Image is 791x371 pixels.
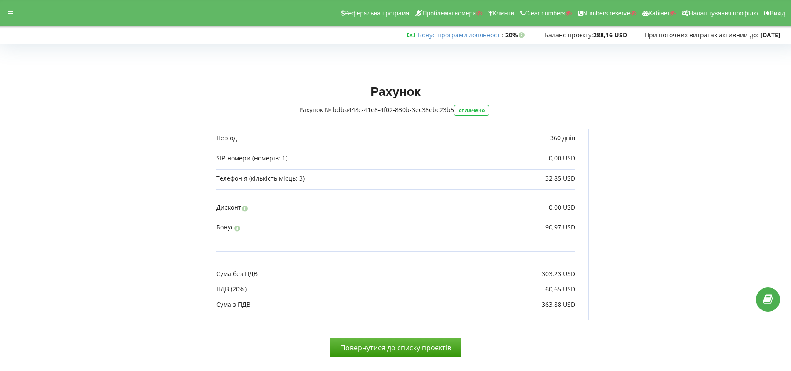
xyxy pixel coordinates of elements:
p: 303,23 USD [542,269,575,278]
p: Сума без ПДВ [216,269,258,278]
strong: 288,16 USD [593,31,627,39]
span: Клієнти [493,10,514,17]
p: 0,00 USD [549,154,575,163]
div: Рахунок № bdba448c-41e8-4f02-830b-3ec38ebc23b5 [9,105,782,116]
p: Дисконт [216,203,241,212]
p: Сума з ПДВ [216,300,250,309]
span: : [418,31,504,39]
span: Clear numbers [525,10,566,17]
span: Кабінет [649,10,670,17]
p: 90,97 USD [545,223,575,232]
strong: [DATE] [760,31,780,39]
h1: Рахунок [9,83,782,99]
a: Повернутися до списку проєктів [330,338,461,357]
a: Бонус програми лояльності [418,31,502,39]
span: Numbers reserve [583,10,630,17]
strong: 20% [505,31,527,39]
span: Налаштування профілю [689,10,758,17]
p: Період [216,134,237,142]
p: 0,00 USD [549,203,575,212]
p: 360 днів [550,134,575,142]
p: 32,85 USD [545,174,575,183]
span: Проблемні номери [422,10,476,17]
span: Реферальна програма [345,10,410,17]
div: сплачено [454,105,490,116]
p: Бонус [216,223,234,232]
p: ПДВ (20%) [216,285,247,294]
span: Баланс проєкту: [544,31,593,39]
p: SIP-номери (номерів: 1) [216,154,287,163]
span: Вихід [770,10,785,17]
p: 363,88 USD [542,300,575,309]
p: 60,65 USD [545,285,575,294]
p: Телефонія (кількість місць: 3) [216,174,305,183]
span: При поточних витратах активний до: [645,31,758,39]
